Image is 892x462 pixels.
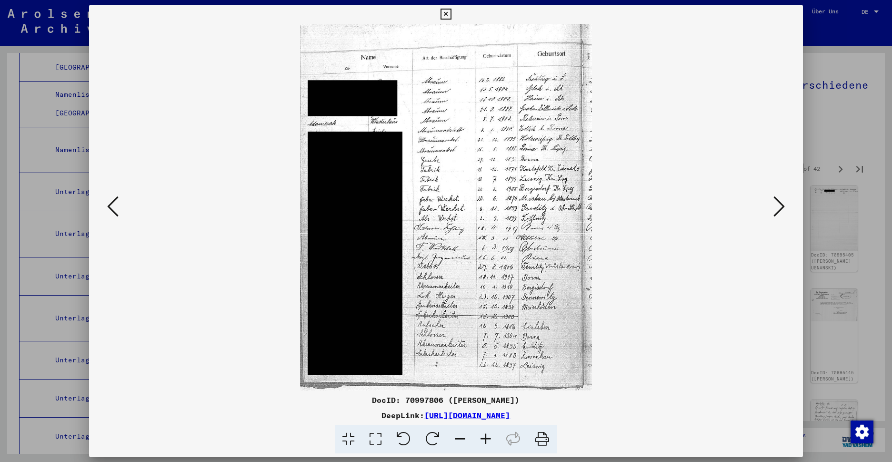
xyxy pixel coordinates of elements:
div: DocID: 70997806 ([PERSON_NAME]) [89,394,802,406]
img: Zustimmung ändern [851,421,873,443]
div: Zustimmung ändern [850,420,873,443]
a: [URL][DOMAIN_NAME] [424,411,510,420]
img: 001.jpg [121,24,770,390]
div: DeepLink: [89,410,802,421]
